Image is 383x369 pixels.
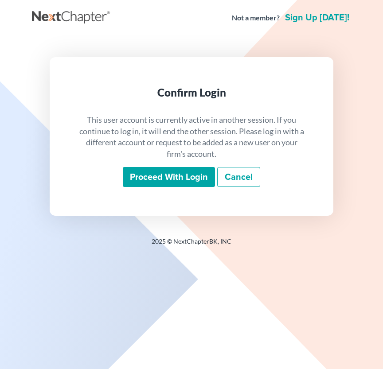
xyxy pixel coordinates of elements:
strong: Not a member? [232,13,280,23]
a: Sign up [DATE]! [283,13,351,22]
input: Proceed with login [123,167,215,187]
div: Confirm Login [78,85,305,100]
p: This user account is currently active in another session. If you continue to log in, it will end ... [78,114,305,160]
a: Cancel [217,167,260,187]
div: 2025 © NextChapterBK, INC [32,237,351,253]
